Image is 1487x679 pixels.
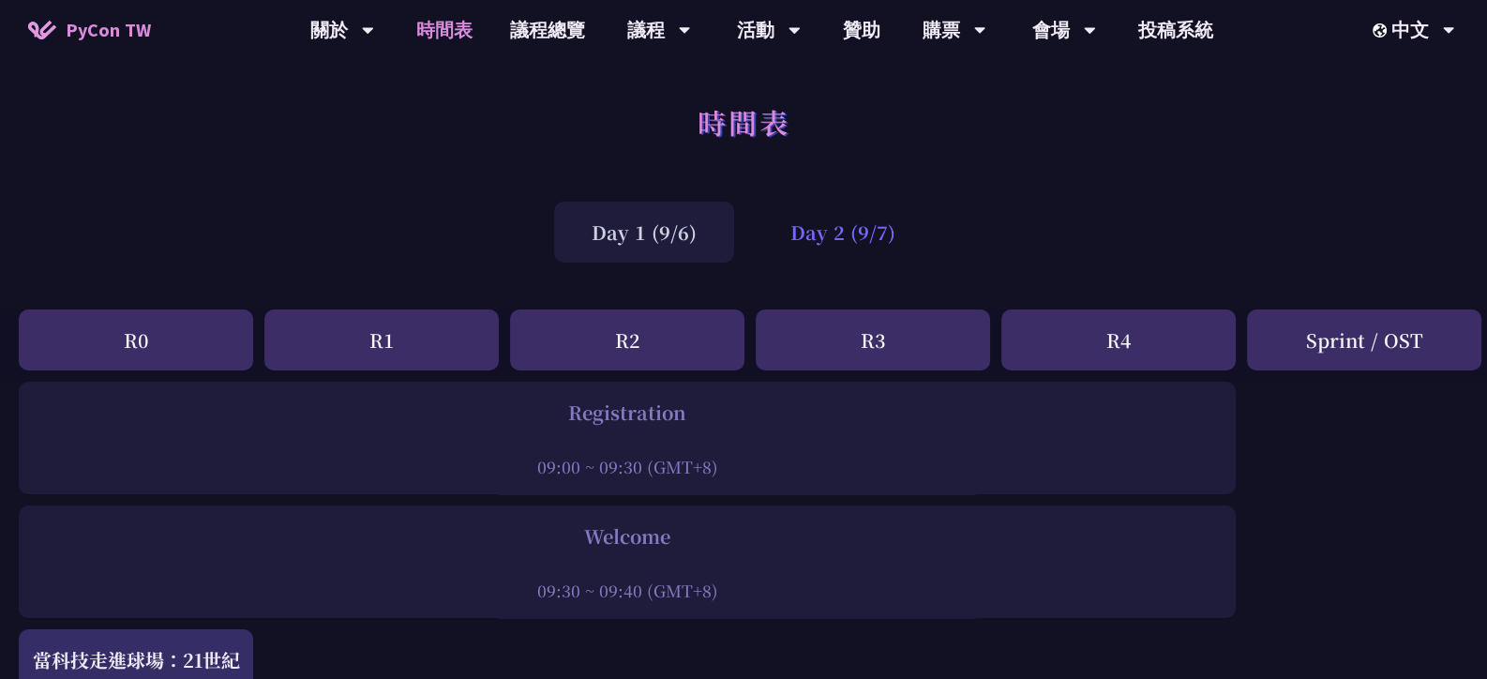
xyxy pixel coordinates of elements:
[1247,309,1481,370] div: Sprint / OST
[28,455,1226,478] div: 09:00 ~ 09:30 (GMT+8)
[756,309,990,370] div: R3
[28,579,1226,602] div: 09:30 ~ 09:40 (GMT+8)
[510,309,744,370] div: R2
[28,399,1226,427] div: Registration
[554,202,734,263] div: Day 1 (9/6)
[19,309,253,370] div: R0
[28,21,56,39] img: Home icon of PyCon TW 2025
[1373,23,1391,38] img: Locale Icon
[28,522,1226,551] div: Welcome
[698,94,790,150] h1: 時間表
[753,202,933,263] div: Day 2 (9/7)
[264,309,499,370] div: R1
[9,7,170,53] a: PyCon TW
[1001,309,1236,370] div: R4
[66,16,151,44] span: PyCon TW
